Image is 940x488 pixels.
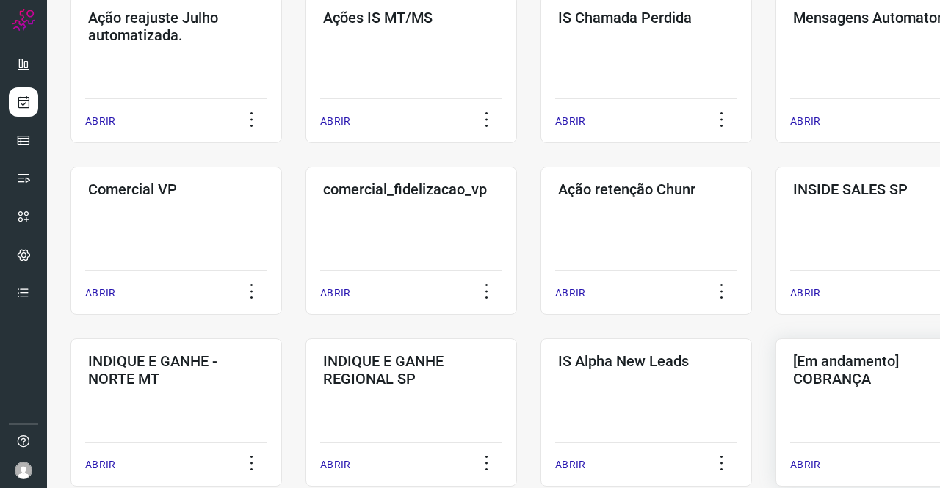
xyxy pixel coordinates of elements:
[85,114,115,129] p: ABRIR
[790,285,820,301] p: ABRIR
[15,462,32,479] img: avatar-user-boy.jpg
[320,114,350,129] p: ABRIR
[555,114,585,129] p: ABRIR
[555,457,585,473] p: ABRIR
[790,114,820,129] p: ABRIR
[323,181,499,198] h3: comercial_fidelizacao_vp
[555,285,585,301] p: ABRIR
[558,9,734,26] h3: IS Chamada Perdida
[85,285,115,301] p: ABRIR
[320,285,350,301] p: ABRIR
[790,457,820,473] p: ABRIR
[85,457,115,473] p: ABRIR
[323,352,499,387] h3: INDIQUE E GANHE REGIONAL SP
[88,9,264,44] h3: Ação reajuste Julho automatizada.
[88,181,264,198] h3: Comercial VP
[558,352,734,370] h3: IS Alpha New Leads
[88,352,264,387] h3: INDIQUE E GANHE - NORTE MT
[12,9,35,31] img: Logo
[558,181,734,198] h3: Ação retenção Chunr
[323,9,499,26] h3: Ações IS MT/MS
[320,457,350,473] p: ABRIR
